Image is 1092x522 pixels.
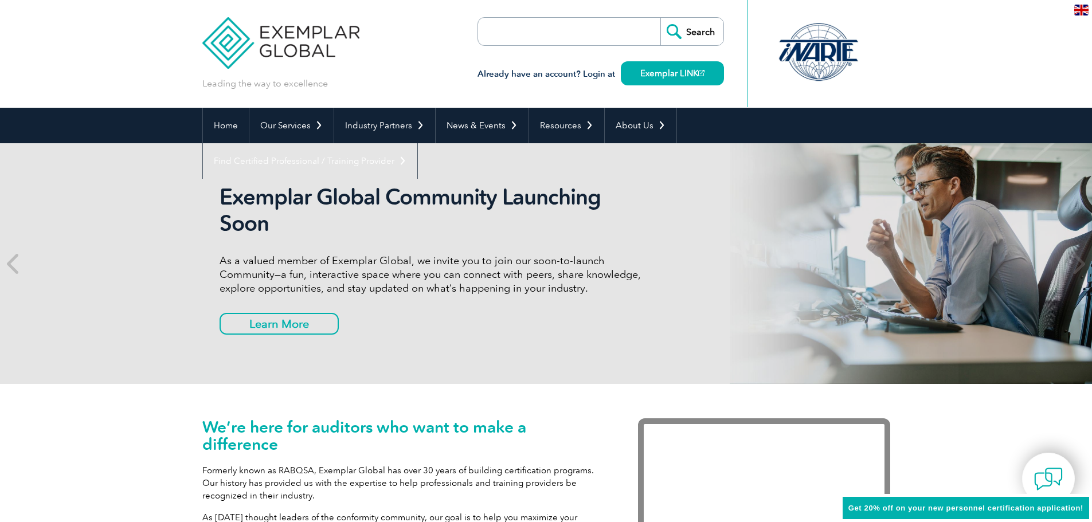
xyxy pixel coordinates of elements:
[698,70,704,76] img: open_square.png
[220,313,339,335] a: Learn More
[202,418,604,453] h1: We’re here for auditors who want to make a difference
[220,254,649,295] p: As a valued member of Exemplar Global, we invite you to join our soon-to-launch Community—a fun, ...
[202,77,328,90] p: Leading the way to excellence
[1034,465,1063,493] img: contact-chat.png
[203,108,249,143] a: Home
[605,108,676,143] a: About Us
[220,184,649,237] h2: Exemplar Global Community Launching Soon
[529,108,604,143] a: Resources
[436,108,529,143] a: News & Events
[477,67,724,81] h3: Already have an account? Login at
[203,143,417,179] a: Find Certified Professional / Training Provider
[621,61,724,85] a: Exemplar LINK
[334,108,435,143] a: Industry Partners
[249,108,334,143] a: Our Services
[1074,5,1089,15] img: en
[660,18,723,45] input: Search
[848,504,1083,512] span: Get 20% off on your new personnel certification application!
[202,464,604,502] p: Formerly known as RABQSA, Exemplar Global has over 30 years of building certification programs. O...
